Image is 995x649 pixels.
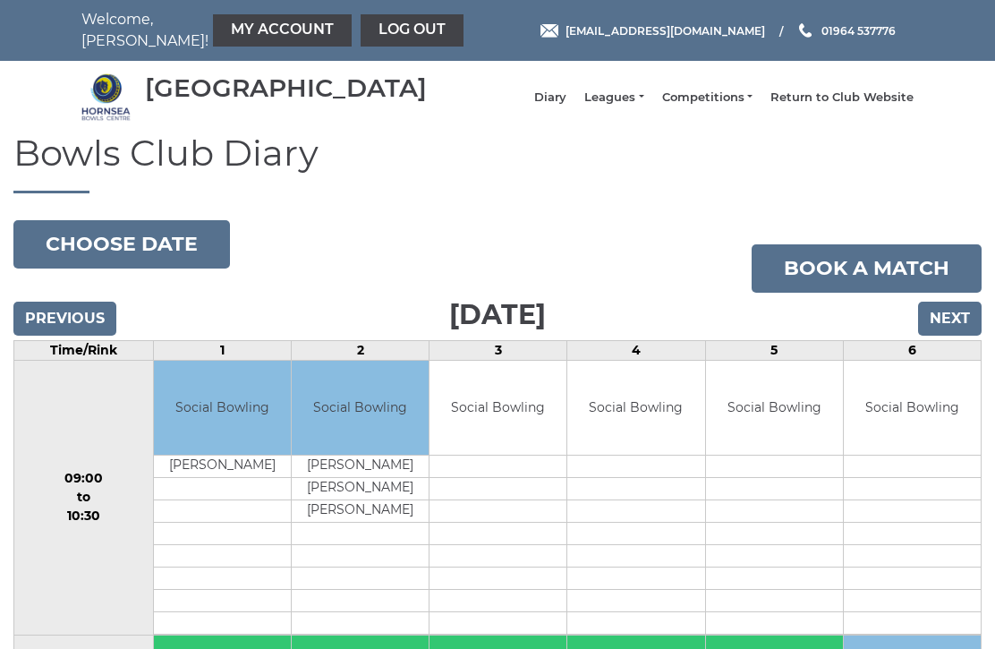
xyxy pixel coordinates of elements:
span: 01964 537776 [821,23,896,37]
a: My Account [213,14,352,47]
a: Book a match [752,244,982,293]
td: Social Bowling [154,361,291,455]
td: 1 [153,341,291,361]
td: Social Bowling [706,361,843,455]
input: Previous [13,302,116,336]
a: Diary [534,90,566,106]
td: Time/Rink [14,341,154,361]
td: 09:00 to 10:30 [14,361,154,636]
img: Phone us [799,23,812,38]
td: [PERSON_NAME] [292,455,429,477]
a: Return to Club Website [770,90,914,106]
td: Social Bowling [429,361,566,455]
td: 5 [705,341,843,361]
div: [GEOGRAPHIC_DATA] [145,74,427,102]
img: Email [540,24,558,38]
td: [PERSON_NAME] [154,455,291,477]
td: [PERSON_NAME] [292,500,429,522]
a: Leagues [584,90,643,106]
a: Competitions [662,90,753,106]
td: [PERSON_NAME] [292,477,429,500]
input: Next [918,302,982,336]
h1: Bowls Club Diary [13,133,982,193]
span: [EMAIL_ADDRESS][DOMAIN_NAME] [566,23,765,37]
button: Choose date [13,220,230,269]
a: Log out [361,14,463,47]
td: Social Bowling [567,361,704,455]
td: 4 [567,341,705,361]
nav: Welcome, [PERSON_NAME]! [81,9,412,52]
a: Phone us 01964 537776 [796,22,896,39]
td: 3 [429,341,567,361]
td: Social Bowling [292,361,429,455]
td: 6 [843,341,981,361]
a: Email [EMAIL_ADDRESS][DOMAIN_NAME] [540,22,765,39]
td: 2 [291,341,429,361]
img: Hornsea Bowls Centre [81,73,131,122]
td: Social Bowling [844,361,981,455]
